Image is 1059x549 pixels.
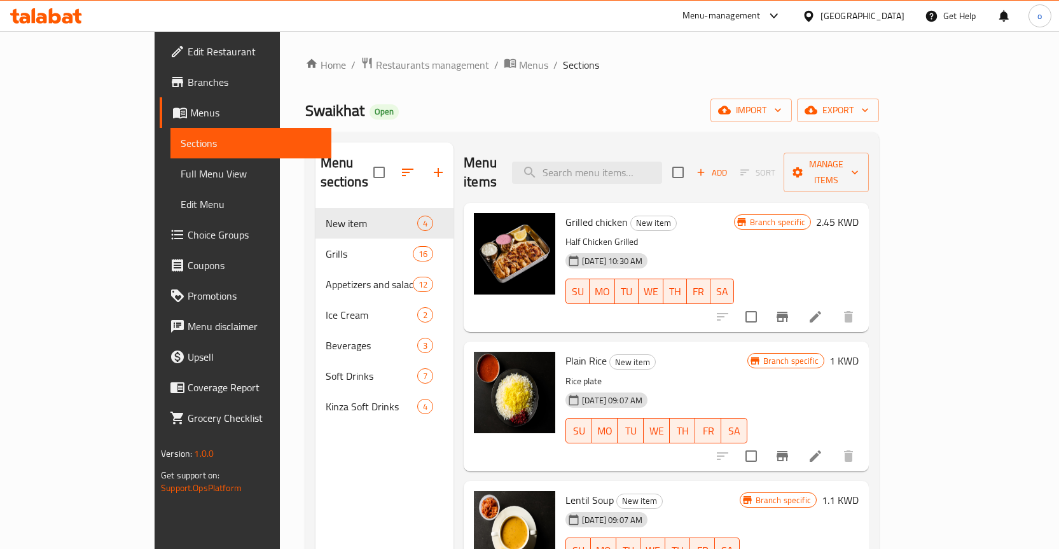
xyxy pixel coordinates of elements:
span: 4 [418,401,433,413]
div: Open [370,104,399,120]
button: TH [663,279,687,304]
span: FR [692,282,705,301]
div: items [417,368,433,384]
span: WE [644,282,658,301]
span: Beverages [326,338,417,353]
button: import [710,99,792,122]
span: New item [326,216,417,231]
span: Lentil Soup [565,490,614,510]
button: Add section [423,157,453,188]
span: 16 [413,248,433,260]
button: FR [695,418,721,443]
a: Menus [504,57,548,73]
span: New item [617,494,662,508]
div: items [413,277,433,292]
a: Menu disclaimer [160,311,331,342]
div: New item4 [315,208,454,239]
button: SA [721,418,747,443]
span: WE [649,422,665,440]
span: Grills [326,246,413,261]
div: Ice Cream [326,307,417,323]
button: SU [565,418,592,443]
button: Add [691,163,732,183]
span: Select to update [738,443,765,469]
div: items [417,307,433,323]
span: [DATE] 09:07 AM [577,514,647,526]
a: Restaurants management [361,57,489,73]
span: TU [623,422,639,440]
li: / [553,57,558,73]
span: Version: [161,445,192,462]
a: Menus [160,97,331,128]
span: Menu disclaimer [188,319,321,334]
span: Edit Restaurant [188,44,321,59]
span: Select all sections [366,159,392,186]
li: / [351,57,356,73]
p: Rice plate [565,373,747,389]
h2: Menu sections [321,153,374,191]
div: items [413,246,433,261]
div: Kinza Soft Drinks [326,399,417,414]
a: Sections [170,128,331,158]
span: Sort sections [392,157,423,188]
button: Branch-specific-item [767,441,798,471]
span: Sections [181,136,321,151]
span: 12 [413,279,433,291]
span: Branch specific [758,355,824,367]
button: TU [615,279,639,304]
span: SA [726,422,742,440]
a: Edit menu item [808,448,823,464]
span: Select to update [738,303,765,330]
div: Appetizers and salads [326,277,413,292]
button: MO [592,418,618,443]
span: Restaurants management [376,57,489,73]
li: / [494,57,499,73]
span: Open [370,106,399,117]
h6: 1.1 KWD [822,491,859,509]
span: Grocery Checklist [188,410,321,426]
span: FR [700,422,716,440]
span: TH [675,422,691,440]
span: Choice Groups [188,227,321,242]
div: Appetizers and salads12 [315,269,454,300]
span: Get support on: [161,467,219,483]
span: SA [716,282,729,301]
button: delete [833,441,864,471]
a: Coverage Report [160,372,331,403]
span: Sections [563,57,599,73]
span: Upsell [188,349,321,365]
a: Support.OpsPlatform [161,480,242,496]
span: Branches [188,74,321,90]
button: TU [618,418,644,443]
span: 7 [418,370,433,382]
span: New item [631,216,676,230]
div: items [417,399,433,414]
div: New item [630,216,677,231]
span: Select section [665,159,691,186]
span: Swaikhat [305,96,364,125]
input: search [512,162,662,184]
span: o [1037,9,1042,23]
a: Upsell [160,342,331,372]
span: 4 [418,218,433,230]
button: TH [670,418,696,443]
a: Edit Restaurant [160,36,331,67]
span: TH [668,282,682,301]
button: export [797,99,879,122]
button: delete [833,302,864,332]
span: Coupons [188,258,321,273]
span: Add item [691,163,732,183]
div: New item [616,494,663,509]
span: Edit Menu [181,197,321,212]
div: Soft Drinks7 [315,361,454,391]
span: Menus [190,105,321,120]
span: MO [595,282,610,301]
span: Branch specific [751,494,816,506]
button: MO [590,279,615,304]
span: Select section first [732,163,784,183]
span: import [721,102,782,118]
img: Grilled chicken [474,213,555,295]
button: Manage items [784,153,869,192]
